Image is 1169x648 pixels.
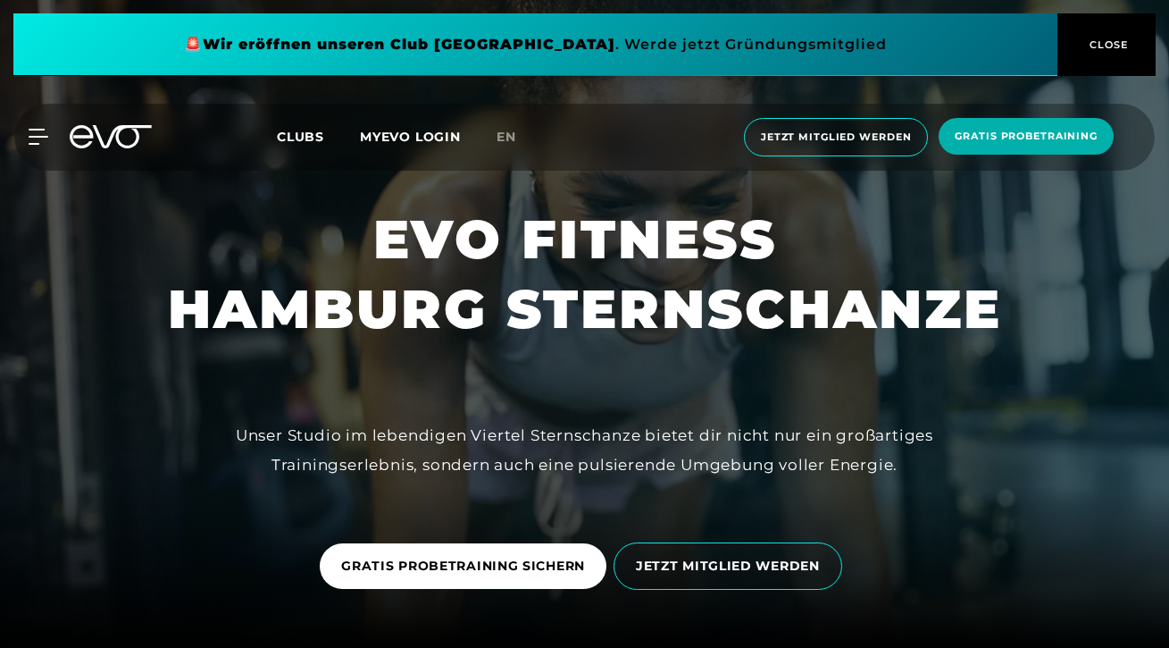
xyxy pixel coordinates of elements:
div: Unser Studio im lebendigen Viertel Sternschanze bietet dir nicht nur ein großartiges Trainingserl... [183,421,987,479]
span: en [497,129,516,145]
a: GRATIS PROBETRAINING SICHERN [320,530,614,602]
a: Clubs [277,128,360,145]
span: Jetzt Mitglied werden [761,130,911,145]
span: JETZT MITGLIED WERDEN [636,557,820,576]
span: GRATIS PROBETRAINING SICHERN [341,557,585,576]
span: Clubs [277,129,324,145]
a: Jetzt Mitglied werden [739,118,933,156]
a: JETZT MITGLIED WERDEN [614,529,849,603]
a: Gratis Probetraining [933,118,1119,156]
a: MYEVO LOGIN [360,129,461,145]
button: CLOSE [1057,13,1156,76]
span: CLOSE [1085,37,1129,53]
h1: EVO FITNESS HAMBURG STERNSCHANZE [168,205,1002,344]
a: en [497,127,538,147]
span: Gratis Probetraining [955,129,1098,144]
